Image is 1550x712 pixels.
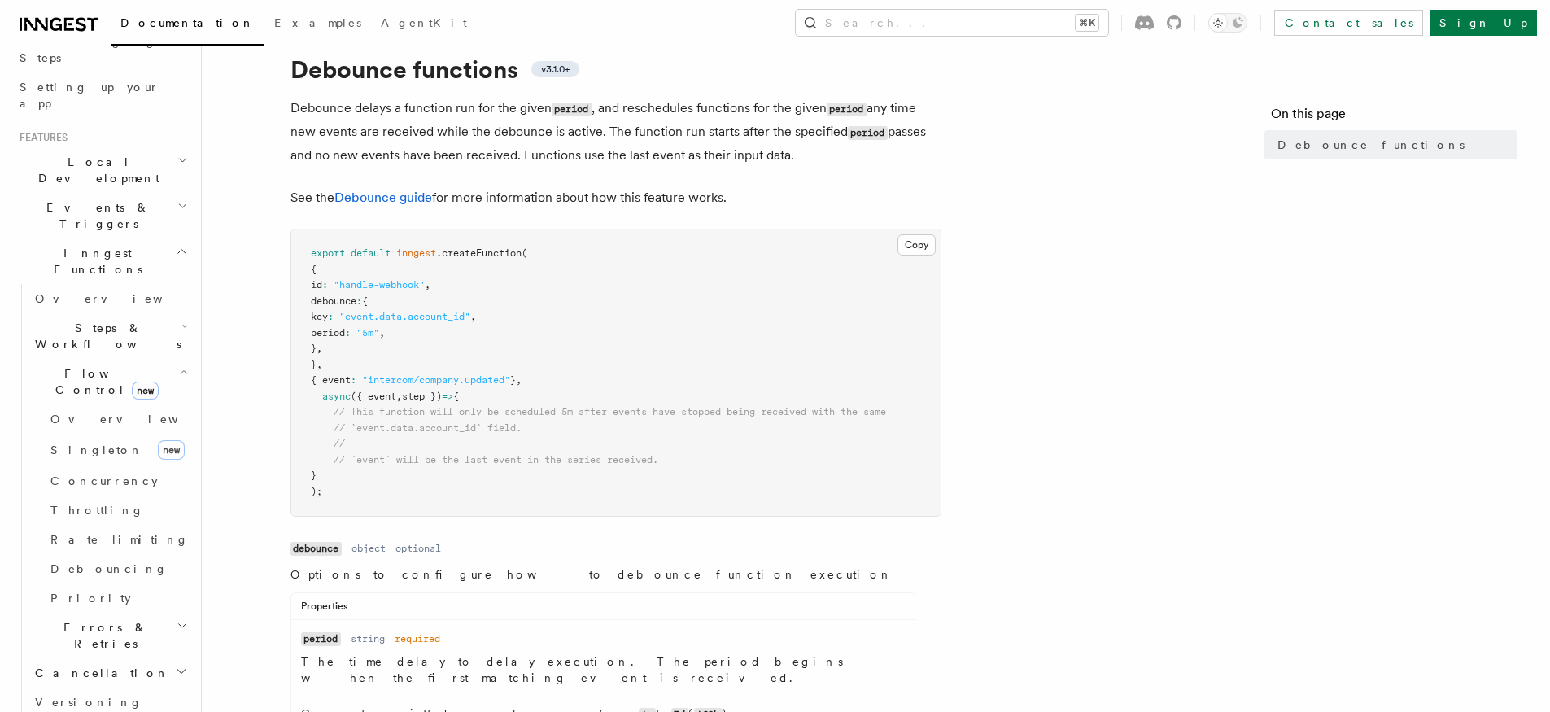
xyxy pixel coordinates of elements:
[351,632,385,645] dd: string
[28,313,191,359] button: Steps & Workflows
[311,295,356,307] span: debounce
[356,327,379,339] span: "5m"
[362,374,510,386] span: "intercom/company.updated"
[379,327,385,339] span: ,
[44,496,191,525] a: Throttling
[301,632,341,646] code: period
[311,486,322,497] span: );
[334,190,432,205] a: Debounce guide
[290,566,915,583] p: Options to configure how to debounce function execution
[351,247,391,259] span: default
[50,533,189,546] span: Rate limiting
[35,292,203,305] span: Overview
[50,443,143,456] span: Singleton
[453,391,459,402] span: {
[13,72,191,118] a: Setting up your app
[395,632,440,645] dd: required
[50,592,131,605] span: Priority
[120,16,255,29] span: Documentation
[50,474,158,487] span: Concurrency
[28,365,179,398] span: Flow Control
[20,81,159,110] span: Setting up your app
[28,320,181,352] span: Steps & Workflows
[50,504,144,517] span: Throttling
[28,665,169,681] span: Cancellation
[395,542,441,555] dd: optional
[274,16,361,29] span: Examples
[436,247,522,259] span: .createFunction
[290,542,342,556] code: debounce
[322,391,351,402] span: async
[44,434,191,466] a: Singletonnew
[311,247,345,259] span: export
[541,63,570,76] span: v3.1.0+
[402,391,442,402] span: step })
[28,404,191,613] div: Flow Controlnew
[35,696,142,709] span: Versioning
[111,5,264,46] a: Documentation
[470,311,476,322] span: ,
[516,374,522,386] span: ,
[290,186,941,209] p: See the for more information about how this feature works.
[311,470,317,481] span: }
[311,359,317,370] span: }
[44,466,191,496] a: Concurrency
[28,284,191,313] a: Overview
[317,343,322,354] span: ,
[50,413,218,426] span: Overview
[371,5,477,44] a: AgentKit
[339,311,470,322] span: "event.data.account_id"
[13,199,177,232] span: Events & Triggers
[132,382,159,400] span: new
[328,311,334,322] span: :
[13,147,191,193] button: Local Development
[1277,137,1465,153] span: Debounce functions
[1274,10,1423,36] a: Contact sales
[311,311,328,322] span: key
[356,295,362,307] span: :
[44,404,191,434] a: Overview
[28,613,191,658] button: Errors & Retries
[396,247,436,259] span: inngest
[13,245,176,277] span: Inngest Functions
[317,359,322,370] span: ,
[13,154,177,186] span: Local Development
[50,562,168,575] span: Debouncing
[158,440,185,460] span: new
[334,438,345,449] span: //
[311,264,317,275] span: {
[28,359,191,404] button: Flow Controlnew
[290,55,941,84] h1: Debounce functions
[362,295,368,307] span: {
[334,422,522,434] span: // `event.data.account_id` field.
[291,600,915,620] div: Properties
[44,525,191,554] a: Rate limiting
[827,103,867,116] code: period
[510,374,516,386] span: }
[13,193,191,238] button: Events & Triggers
[1271,130,1517,159] a: Debounce functions
[351,374,356,386] span: :
[351,391,396,402] span: ({ event
[13,238,191,284] button: Inngest Functions
[322,279,328,290] span: :
[334,454,658,465] span: // `event` will be the last event in the series received.
[1208,13,1247,33] button: Toggle dark mode
[522,247,527,259] span: (
[897,234,936,256] button: Copy
[290,97,941,167] p: Debounce delays a function run for the given , and reschedules functions for the given any time n...
[334,406,886,417] span: // This function will only be scheduled 5m after events have stopped being received with the same
[396,391,402,402] span: ,
[345,327,351,339] span: :
[1271,104,1517,130] h4: On this page
[311,327,345,339] span: period
[301,653,905,686] p: The time delay to delay execution. The period begins when the first matching event is received.
[381,16,467,29] span: AgentKit
[442,391,453,402] span: =>
[13,27,191,72] a: Leveraging Steps
[334,279,425,290] span: "handle-webhook"
[44,583,191,613] a: Priority
[28,619,177,652] span: Errors & Retries
[311,374,351,386] span: { event
[1076,15,1098,31] kbd: ⌘K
